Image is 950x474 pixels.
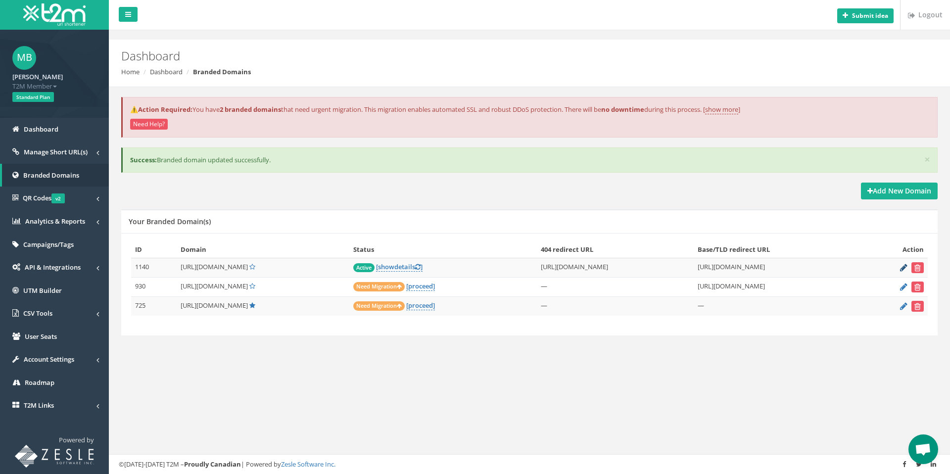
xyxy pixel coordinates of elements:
a: [proceed] [406,301,435,310]
td: — [537,297,694,316]
strong: Add New Domain [867,186,931,195]
img: T2M [23,3,86,26]
th: Status [349,241,536,258]
th: ID [131,241,177,258]
strong: Proudly Canadian [184,460,241,469]
span: T2M Links [24,401,54,410]
a: Home [121,67,140,76]
td: [URL][DOMAIN_NAME] [694,278,861,297]
a: [PERSON_NAME] T2M Member [12,70,96,91]
span: Need Migration [353,301,405,311]
th: Action [861,241,928,258]
span: Need Migration [353,282,405,291]
b: Success: [130,155,157,164]
div: Branded domain updated successfully. [121,147,938,173]
strong: no downtime [601,105,644,114]
a: Set Default [249,282,255,290]
a: Set Default [249,262,255,271]
th: Base/TLD redirect URL [694,241,861,258]
img: T2M URL Shortener powered by Zesle Software Inc. [15,445,94,468]
td: 1140 [131,258,177,278]
span: Manage Short URL(s) [24,147,88,156]
b: Submit idea [852,11,888,20]
a: [proceed] [406,282,435,291]
strong: Branded Domains [193,67,251,76]
span: Branded Domains [23,171,79,180]
a: Add New Domain [861,183,938,199]
span: UTM Builder [23,286,62,295]
span: MB [12,46,36,70]
td: 725 [131,297,177,316]
strong: ⚠️Action Required: [130,105,192,114]
span: Standard Plan [12,92,54,102]
span: Account Settings [24,355,74,364]
div: Open chat [908,434,938,464]
th: Domain [177,241,349,258]
span: QR Codes [23,193,65,202]
span: [URL][DOMAIN_NAME] [181,282,248,290]
td: 930 [131,278,177,297]
a: [showdetails] [376,262,423,272]
h5: Your Branded Domain(s) [129,218,211,225]
a: show more [705,105,738,114]
span: [URL][DOMAIN_NAME] [181,262,248,271]
span: Active [353,263,375,272]
span: Powered by [59,435,94,444]
span: Roadmap [25,378,54,387]
a: Zesle Software Inc. [281,460,335,469]
td: [URL][DOMAIN_NAME] [537,258,694,278]
span: API & Integrations [25,263,81,272]
span: CSV Tools [23,309,52,318]
strong: [PERSON_NAME] [12,72,63,81]
span: Dashboard [24,125,58,134]
h2: Dashboard [121,49,799,62]
a: Default [249,301,255,310]
button: Submit idea [837,8,894,23]
td: — [537,278,694,297]
td: — [694,297,861,316]
p: You have that need urgent migration. This migration enables automated SSL and robust DDoS protect... [130,105,930,114]
div: ©[DATE]-[DATE] T2M – | Powered by [119,460,940,469]
span: v2 [51,193,65,203]
button: Need Help? [130,119,168,130]
span: [URL][DOMAIN_NAME] [181,301,248,310]
span: Campaigns/Tags [23,240,74,249]
strong: 2 branded domains [220,105,281,114]
span: User Seats [25,332,57,341]
th: 404 redirect URL [537,241,694,258]
span: T2M Member [12,82,96,91]
span: Analytics & Reports [25,217,85,226]
td: [URL][DOMAIN_NAME] [694,258,861,278]
span: show [378,262,394,271]
a: Dashboard [150,67,183,76]
button: × [924,154,930,165]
